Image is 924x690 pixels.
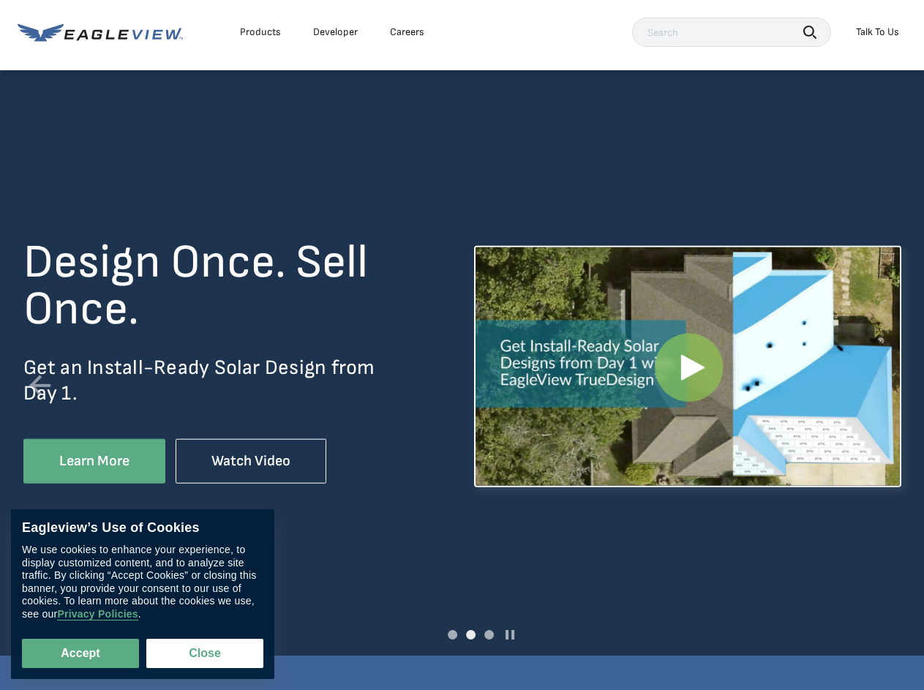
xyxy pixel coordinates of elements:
div: Talk To Us [856,26,899,39]
p: Get an Install-Ready Solar Design from Day 1. [23,355,389,428]
div: We use cookies to enhance your experience, to display customized content, and to analyze site tra... [22,544,263,620]
a: Learn More [23,439,165,484]
input: Search [632,18,831,47]
button: Accept [22,639,139,668]
div: Eagleview’s Use of Cookies [22,520,263,536]
button: Close [146,639,263,668]
div: Careers [390,26,424,39]
img: True Design [476,247,900,486]
a: Developer [313,26,358,39]
a: Privacy Policies [57,608,138,620]
a: Watch Video [176,439,326,484]
h2: Design Once. Sell Once. [23,239,451,333]
div: Products [240,26,281,39]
